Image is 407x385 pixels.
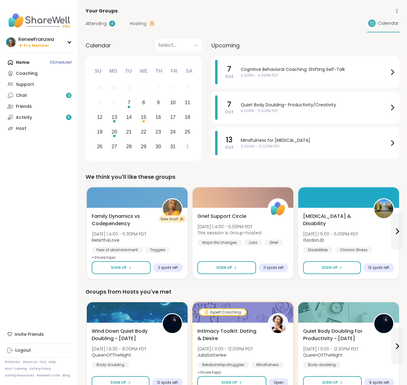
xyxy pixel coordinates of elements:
[197,346,253,352] span: [DATE] | 11:00 - 12:00PM PDT
[182,64,196,78] div: Sa
[265,240,283,246] div: Grief
[16,126,26,132] div: Host
[126,113,132,121] div: 14
[251,362,284,368] div: Mindfulness
[170,142,176,151] div: 31
[303,213,367,227] span: [MEDICAL_DATA] & Disability
[24,43,49,48] span: Pro Member
[92,247,143,253] div: Fear of abandonment
[163,199,182,218] img: Rebirth4Love
[86,7,118,15] span: Your Groups
[269,199,288,218] img: ShareWell
[166,111,179,124] div: Choose Friday, October 17th, 2025
[181,125,194,138] div: Choose Saturday, October 25th, 2025
[15,347,31,354] div: Logout
[185,113,190,121] div: 18
[18,36,54,43] div: ReneeFranzwa
[5,367,27,371] a: Host Training
[137,111,150,124] div: Choose Wednesday, October 15th, 2025
[5,79,73,90] a: Support
[112,84,117,92] div: 29
[123,111,136,124] div: Choose Tuesday, October 14th, 2025
[49,360,56,364] a: Help
[211,41,240,50] span: Upcoming
[225,109,233,115] span: Oct
[5,123,73,134] a: Host
[122,64,135,78] div: Tu
[374,314,393,333] img: QueenOfTheNight
[197,240,242,246] div: Major life changes
[6,37,16,47] img: ReneeFranzwa
[63,373,70,378] a: Blog
[166,82,179,95] div: Not available Friday, October 3rd, 2025
[86,173,400,181] div: We think you'll like these groups
[166,140,179,153] div: Choose Friday, October 31st, 2025
[112,113,117,121] div: 13
[93,96,106,109] div: Not available Sunday, October 5th, 2025
[123,96,136,109] div: Choose Tuesday, October 7th, 2025
[92,362,129,368] div: Body doubling
[141,113,146,121] div: 15
[263,265,284,270] span: 11 spots left
[152,82,165,95] div: Not available Thursday, October 2nd, 2025
[92,346,146,352] span: [DATE] | 6:30 - 8:00PM PDT
[185,98,190,107] div: 11
[141,142,146,151] div: 29
[157,84,159,92] div: 2
[137,82,150,95] div: Not available Wednesday, October 1st, 2025
[303,247,333,253] div: Disabilities
[170,113,176,121] div: 17
[126,142,132,151] div: 28
[40,360,46,364] a: FAQ
[5,360,20,364] a: Referrals
[181,140,194,153] div: Choose Saturday, November 1st, 2025
[378,20,398,27] span: Calendar
[123,82,136,95] div: Not available Tuesday, September 30th, 2025
[126,128,132,136] div: 21
[303,352,343,358] b: QueenOfTheNight
[5,90,73,101] a: Chat12
[152,140,165,153] div: Choose Thursday, October 30th, 2025
[86,288,400,296] div: Groups from Hosts you've met
[303,362,341,368] div: Body doubling
[156,142,161,151] div: 30
[181,111,194,124] div: Choose Saturday, October 18th, 2025
[97,142,102,151] div: 26
[108,111,121,124] div: Choose Monday, October 13th, 2025
[23,360,37,364] a: About Us
[16,93,27,99] div: Chat
[92,213,155,227] span: Family Dynamics vs Codependency
[156,128,161,136] div: 23
[166,125,179,138] div: Choose Friday, October 24th, 2025
[227,100,231,109] span: 7
[227,65,231,73] span: 7
[108,140,121,153] div: Choose Monday, October 27th, 2025
[92,237,119,243] b: Rebirth4Love
[335,247,372,253] div: Chronic Illness
[269,314,288,333] img: JuliaSatterlee
[197,230,261,236] span: This session is Group-hosted
[181,96,194,109] div: Choose Saturday, October 11th, 2025
[241,73,389,78] span: 3:00PM - 4:00PM PDT
[241,66,389,73] span: Cognitive Behavioral Coaching: Shifting Self-Talk
[152,111,165,124] div: Choose Thursday, October 16th, 2025
[303,231,358,237] span: [DATE] | 5:00 - 6:00PM PDT
[92,352,131,358] b: QueenOfTheNight
[368,265,389,270] span: 13 spots left
[5,10,73,31] img: ShareWell Nav Logo
[142,98,145,107] div: 8
[303,237,324,243] b: GordonJD
[303,261,361,274] button: Sign Up
[197,213,246,220] span: Grief Support Circle
[197,261,256,274] button: Sign Up
[109,20,115,27] div: 4
[170,128,176,136] div: 24
[181,82,194,95] div: Not available Saturday, October 4th, 2025
[149,20,155,27] div: 1
[130,20,146,27] span: Hosting
[5,112,73,123] a: Activity5
[197,362,249,368] div: Relationship struggles
[108,96,121,109] div: Not available Monday, October 6th, 2025
[197,352,226,358] b: JuliaSatterlee
[37,373,60,378] a: Redeem Code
